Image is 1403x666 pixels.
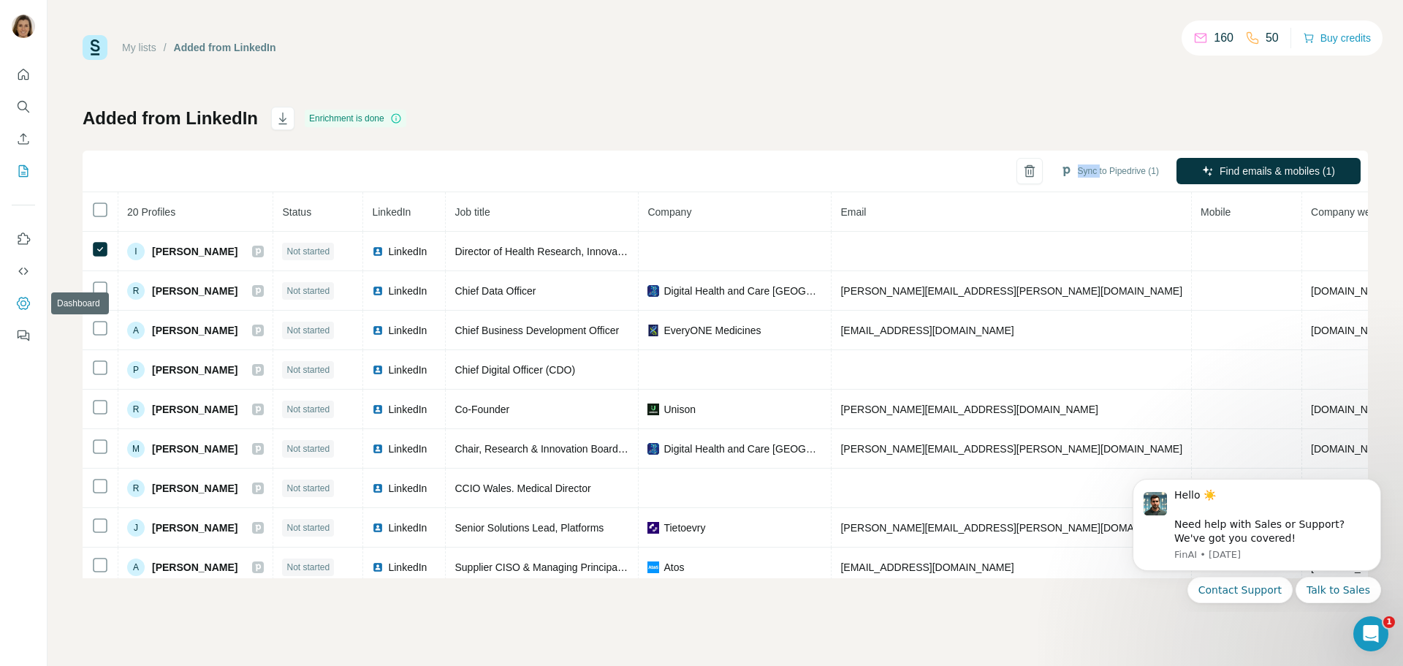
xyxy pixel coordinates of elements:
[164,40,167,55] li: /
[1311,325,1393,336] span: [DOMAIN_NAME]
[152,323,237,338] span: [PERSON_NAME]
[127,206,175,218] span: 20 Profiles
[152,481,237,496] span: [PERSON_NAME]
[286,403,330,416] span: Not started
[455,522,604,534] span: Senior Solutions Lead, Platforms
[286,521,330,534] span: Not started
[455,443,823,455] span: Chair, Research & Innovation Board. Associate Medical Director, Secondary Care
[12,226,35,252] button: Use Surfe on LinkedIn
[83,35,107,60] img: Surfe Logo
[647,443,659,455] img: company-logo
[840,404,1098,415] span: [PERSON_NAME][EMAIL_ADDRESS][DOMAIN_NAME]
[388,521,427,535] span: LinkedIn
[174,40,276,55] div: Added from LinkedIn
[286,561,330,574] span: Not started
[455,285,536,297] span: Chief Data Officer
[388,402,427,417] span: LinkedIn
[127,243,145,260] div: I
[12,61,35,88] button: Quick start
[152,284,237,298] span: [PERSON_NAME]
[286,245,330,258] span: Not started
[455,483,590,494] span: CCIO Wales. Medical Director
[455,206,490,218] span: Job title
[840,561,1014,573] span: [EMAIL_ADDRESS][DOMAIN_NAME]
[840,443,1182,455] span: [PERSON_NAME][EMAIL_ADDRESS][PERSON_NAME][DOMAIN_NAME]
[455,325,619,336] span: Chief Business Development Officer
[664,402,696,417] span: Unison
[647,404,659,415] img: company-logo
[455,561,711,573] span: Supplier CISO & Managing Principal Security Consultant
[647,522,659,534] img: company-logo
[647,325,659,336] img: company-logo
[286,482,330,495] span: Not started
[122,42,156,53] a: My lists
[372,443,384,455] img: LinkedIn logo
[1050,160,1169,182] button: Sync to Pipedrive (1)
[1311,404,1393,415] span: [DOMAIN_NAME]
[12,322,35,349] button: Feedback
[152,244,237,259] span: [PERSON_NAME]
[127,322,145,339] div: A
[12,94,35,120] button: Search
[388,442,427,456] span: LinkedIn
[1214,29,1233,47] p: 160
[1311,206,1392,218] span: Company website
[12,15,35,38] img: Avatar
[127,401,145,418] div: R
[372,483,384,494] img: LinkedIn logo
[286,324,330,337] span: Not started
[664,560,684,575] span: Atos
[388,481,427,496] span: LinkedIn
[1383,616,1395,628] span: 1
[388,363,427,377] span: LinkedIn
[286,284,330,298] span: Not started
[282,206,311,218] span: Status
[372,364,384,376] img: LinkedIn logo
[455,404,509,415] span: Co-Founder
[12,290,35,317] button: Dashboard
[1311,443,1393,455] span: [DOMAIN_NAME]
[664,284,822,298] span: Digital Health and Care [GEOGRAPHIC_DATA]
[372,325,384,336] img: LinkedIn logo
[1176,158,1361,184] button: Find emails & mobiles (1)
[127,282,145,300] div: R
[388,323,427,338] span: LinkedIn
[152,402,237,417] span: [PERSON_NAME]
[388,284,427,298] span: LinkedIn
[152,521,237,535] span: [PERSON_NAME]
[152,363,237,377] span: [PERSON_NAME]
[647,561,659,573] img: company-logo
[372,522,384,534] img: LinkedIn logo
[12,258,35,284] button: Use Surfe API
[127,519,145,537] div: J
[664,442,822,456] span: Digital Health and Care [GEOGRAPHIC_DATA]
[372,246,384,257] img: LinkedIn logo
[1111,466,1403,612] iframe: Intercom notifications message
[127,361,145,379] div: P
[286,363,330,376] span: Not started
[455,246,712,257] span: Director of Health Research, Innovation and Assessment
[372,561,384,573] img: LinkedIn logo
[1311,285,1393,297] span: [DOMAIN_NAME]
[647,285,659,297] img: company-logo
[372,206,411,218] span: LinkedIn
[372,404,384,415] img: LinkedIn logo
[388,560,427,575] span: LinkedIn
[127,440,145,458] div: M
[1266,29,1279,47] p: 50
[840,325,1014,336] span: [EMAIL_ADDRESS][DOMAIN_NAME]
[1303,28,1371,48] button: Buy credits
[647,206,691,218] span: Company
[127,559,145,576] div: A
[305,110,406,127] div: Enrichment is done
[840,206,866,218] span: Email
[455,364,575,376] span: Chief Digital Officer (CDO)
[12,158,35,184] button: My lists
